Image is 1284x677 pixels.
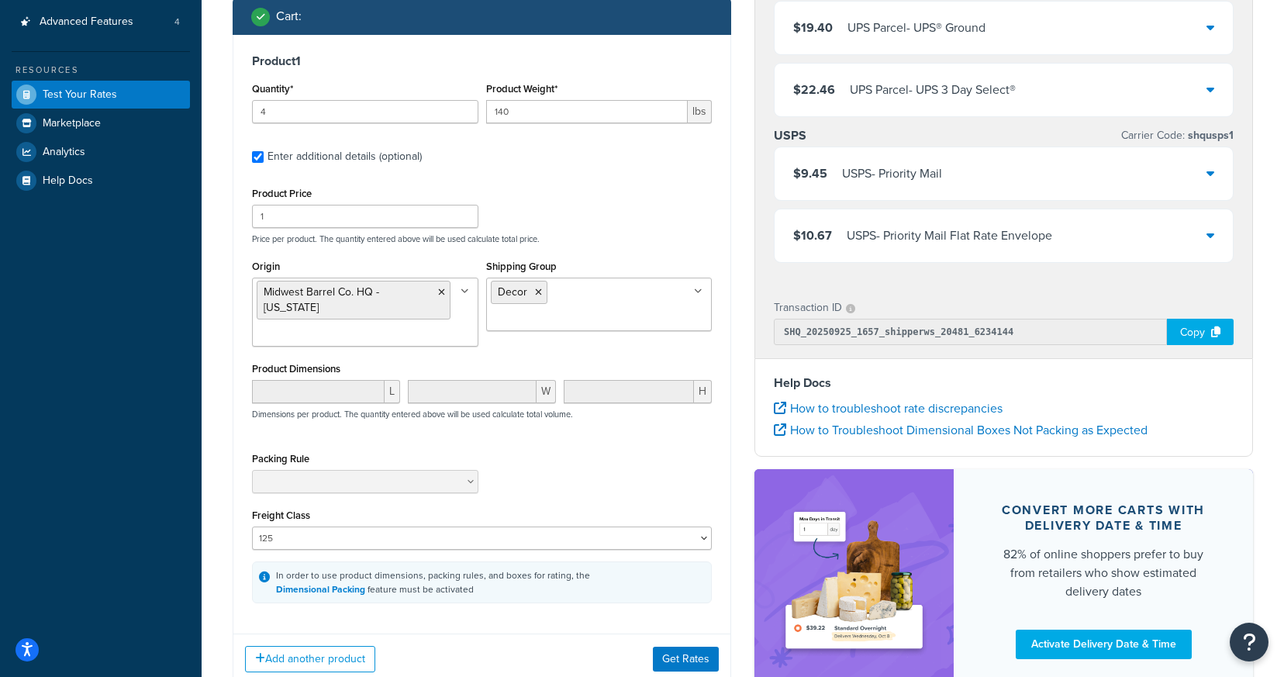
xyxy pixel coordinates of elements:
[842,163,942,185] div: USPS - Priority Mail
[43,146,85,159] span: Analytics
[252,453,309,465] label: Packing Rule
[486,83,557,95] label: Product Weight*
[248,233,716,244] p: Price per product. The quantity entered above will be used calculate total price.
[991,503,1216,534] div: Convert more carts with delivery date & time
[778,492,930,669] img: feature-image-ddt-36eae7f7280da8017bfb280eaccd9c446f90b1fe08728e4019434db127062ab4.png
[537,380,556,403] span: W
[1121,125,1234,147] p: Carrier Code:
[498,284,527,300] span: Decor
[1167,319,1234,345] div: Copy
[1016,630,1192,659] a: Activate Delivery Date & Time
[43,88,117,102] span: Test Your Rates
[12,8,190,36] li: Advanced Features
[276,582,365,596] a: Dimensional Packing
[252,54,712,69] h3: Product 1
[252,100,478,123] input: 0
[774,128,806,143] h3: USPS
[276,9,302,23] h2: Cart :
[252,188,312,199] label: Product Price
[774,421,1148,439] a: How to Troubleshoot Dimensional Boxes Not Packing as Expected
[774,374,1234,392] h4: Help Docs
[486,100,689,123] input: 0.00
[688,100,712,123] span: lbs
[847,17,985,39] div: UPS Parcel - UPS® Ground
[1230,623,1268,661] button: Open Resource Center
[43,117,101,130] span: Marketplace
[252,363,340,375] label: Product Dimensions
[793,226,832,244] span: $10.67
[694,380,712,403] span: H
[12,8,190,36] a: Advanced Features4
[847,225,1052,247] div: USPS - Priority Mail Flat Rate Envelope
[486,261,557,272] label: Shipping Group
[252,509,310,521] label: Freight Class
[850,79,1016,101] div: UPS Parcel - UPS 3 Day Select®
[43,174,93,188] span: Help Docs
[264,284,379,316] span: Midwest Barrel Co. HQ - [US_STATE]
[793,164,827,182] span: $9.45
[174,16,180,29] span: 4
[1185,127,1234,143] span: shqusps1
[276,568,590,596] div: In order to use product dimensions, packing rules, and boxes for rating, the feature must be acti...
[793,81,835,98] span: $22.46
[653,647,719,672] button: Get Rates
[793,19,833,36] span: $19.40
[991,545,1216,601] div: 82% of online shoppers prefer to buy from retailers who show estimated delivery dates
[40,16,133,29] span: Advanced Features
[252,151,264,163] input: Enter additional details (optional)
[252,261,280,272] label: Origin
[267,146,422,168] div: Enter additional details (optional)
[248,409,573,420] p: Dimensions per product. The quantity entered above will be used calculate total volume.
[385,380,400,403] span: L
[245,646,375,672] button: Add another product
[12,81,190,109] a: Test Your Rates
[12,109,190,137] a: Marketplace
[12,138,190,166] a: Analytics
[12,64,190,77] div: Resources
[252,83,293,95] label: Quantity*
[774,399,1003,417] a: How to troubleshoot rate discrepancies
[12,167,190,195] a: Help Docs
[774,297,842,319] p: Transaction ID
